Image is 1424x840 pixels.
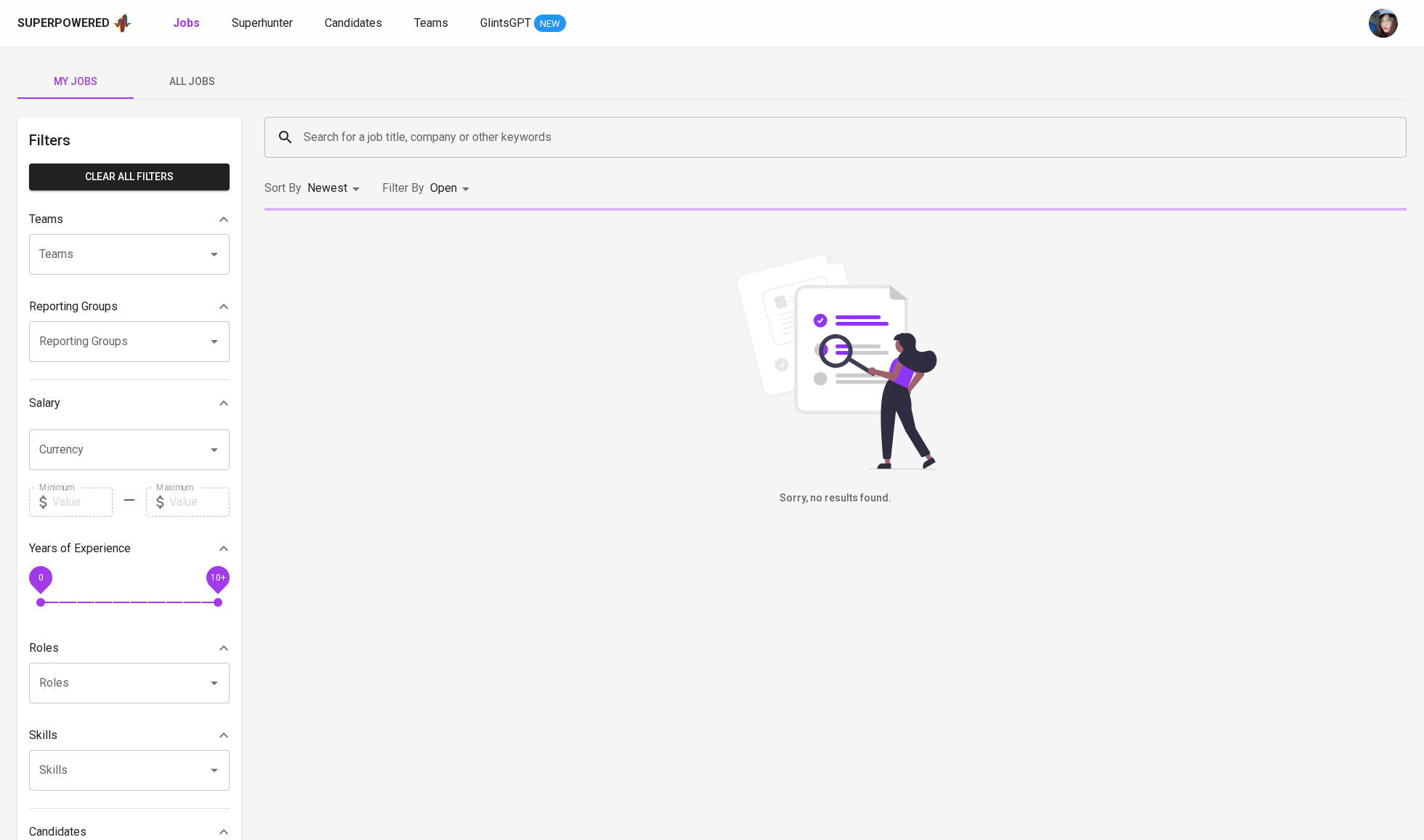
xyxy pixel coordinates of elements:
[232,16,293,30] span: Superhunter
[430,175,474,202] div: Open
[264,179,302,197] p: Sort By
[26,73,125,91] span: My Jobs
[204,244,224,264] button: Open
[204,673,224,693] button: Open
[204,440,224,460] button: Open
[29,395,60,412] p: Salary
[29,292,230,321] div: Reporting Groups
[29,727,57,744] p: Skills
[307,179,347,197] p: Newest
[727,251,944,469] img: file_searching.svg
[382,179,424,197] p: Filter By
[204,331,224,352] button: Open
[38,572,43,582] span: 0
[210,572,225,582] span: 10+
[41,168,218,186] span: Clear All filters
[173,15,203,33] a: Jobs
[29,534,230,563] div: Years of Experience
[414,16,448,30] span: Teams
[169,488,230,517] input: Value
[29,389,230,418] div: Salary
[204,760,224,780] button: Open
[480,16,531,30] span: GlintsGPT
[29,634,230,663] div: Roles
[29,721,230,750] div: Skills
[29,205,230,234] div: Teams
[480,15,566,33] a: GlintsGPT NEW
[29,540,131,557] p: Years of Experience
[534,17,566,31] span: NEW
[232,15,296,33] a: Superhunter
[17,15,110,32] div: Superpowered
[29,639,59,657] p: Roles
[142,73,241,91] span: All Jobs
[173,16,200,30] b: Jobs
[430,181,457,195] span: Open
[414,15,451,33] a: Teams
[29,211,63,228] p: Teams
[29,129,230,152] h6: Filters
[29,163,230,190] button: Clear All filters
[264,490,1407,506] h6: Sorry, no results found.
[325,15,385,33] a: Candidates
[52,488,113,517] input: Value
[1369,9,1398,38] img: diazagista@glints.com
[113,12,132,34] img: app logo
[17,12,132,34] a: Superpoweredapp logo
[325,16,382,30] span: Candidates
[29,298,118,315] p: Reporting Groups
[307,175,365,202] div: Newest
